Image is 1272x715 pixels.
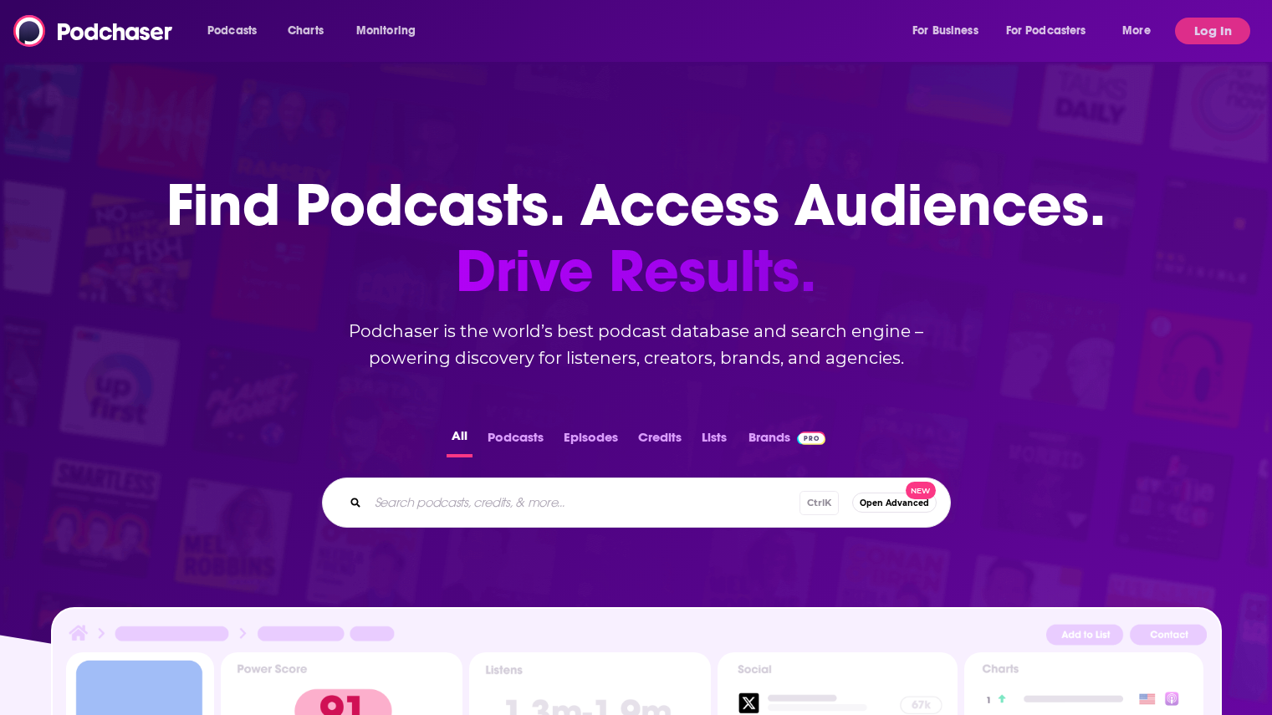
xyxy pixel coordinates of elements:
button: open menu [1111,18,1172,44]
span: Ctrl K [799,491,839,515]
img: Podchaser - Follow, Share and Rate Podcasts [13,15,174,47]
span: Open Advanced [860,498,929,508]
span: Podcasts [207,19,257,43]
span: Drive Results. [166,238,1106,304]
span: For Podcasters [1006,19,1086,43]
button: open menu [345,18,437,44]
a: BrandsPodchaser Pro [748,425,826,457]
h2: Podchaser is the world’s best podcast database and search engine – powering discovery for listene... [302,318,971,371]
input: Search podcasts, credits, & more... [368,489,799,516]
button: All [447,425,473,457]
button: Log In [1175,18,1250,44]
button: Podcasts [483,425,549,457]
h1: Find Podcasts. Access Audiences. [166,172,1106,304]
span: Charts [288,19,324,43]
span: For Business [912,19,978,43]
span: More [1122,19,1151,43]
button: Episodes [559,425,623,457]
span: New [906,482,936,499]
button: Lists [697,425,732,457]
div: Search podcasts, credits, & more... [322,478,951,528]
span: Monitoring [356,19,416,43]
img: Podcast Insights Header [66,622,1207,651]
img: Podchaser Pro [797,432,826,445]
button: Open AdvancedNew [852,493,937,513]
button: Credits [633,425,687,457]
a: Charts [277,18,334,44]
button: open menu [995,18,1111,44]
button: open menu [196,18,278,44]
button: open menu [901,18,999,44]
